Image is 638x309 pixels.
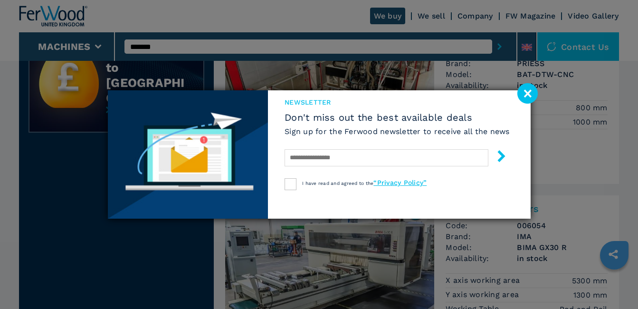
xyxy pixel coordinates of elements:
h6: Sign up for the Ferwood newsletter to receive all the news [285,126,510,137]
a: “Privacy Policy” [373,179,427,186]
button: submit-button [486,146,507,169]
span: Don't miss out the best available deals [285,112,510,123]
span: newsletter [285,97,510,107]
span: I have read and agreed to the [302,181,427,186]
img: Newsletter image [108,90,268,219]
